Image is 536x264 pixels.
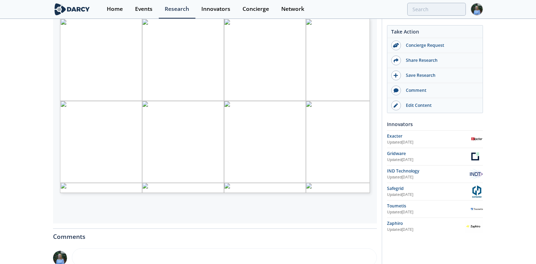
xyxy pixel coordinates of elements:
div: Research [165,6,189,12]
img: logo-wide.svg [53,3,91,15]
div: Updated [DATE] [387,192,471,198]
div: Safegrid [387,185,471,192]
div: Concierge Request [401,42,479,49]
div: Zaphiro [387,220,465,227]
div: Exacter [387,133,471,139]
div: Innovators [387,118,483,130]
div: Updated [DATE] [387,210,471,215]
div: Toumetis [387,203,471,209]
div: Home [107,6,123,12]
img: Toumetis [471,203,483,215]
img: Exacter [471,133,483,145]
div: Updated [DATE] [387,140,471,145]
div: Events [135,6,152,12]
div: Updated [DATE] [387,227,465,233]
div: Updated [DATE] [387,175,468,180]
a: Gridware Updated[DATE] Gridware [387,151,483,163]
div: Gridware [387,151,468,157]
img: Profile [471,3,483,15]
img: IND Technology [468,168,483,180]
div: Updated [DATE] [387,157,468,163]
input: Advanced Search [407,3,466,16]
div: Share Research [401,57,479,64]
a: IND Technology Updated[DATE] IND Technology [387,168,483,180]
a: Exacter Updated[DATE] Exacter [387,133,483,145]
div: Concierge [243,6,269,12]
div: Take Action [387,28,483,38]
a: Toumetis Updated[DATE] Toumetis [387,203,483,215]
img: Safegrid [471,185,483,198]
div: Save Research [401,72,479,79]
div: Network [281,6,304,12]
div: Comments [53,229,377,240]
div: Comment [401,87,479,94]
a: Edit Content [387,98,483,113]
div: IND Technology [387,168,468,174]
div: Innovators [201,6,230,12]
img: Zaphiro [465,220,483,233]
a: Safegrid Updated[DATE] Safegrid [387,185,483,198]
a: Zaphiro Updated[DATE] Zaphiro [387,220,483,233]
div: Edit Content [401,102,479,109]
img: Gridware [468,151,483,163]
